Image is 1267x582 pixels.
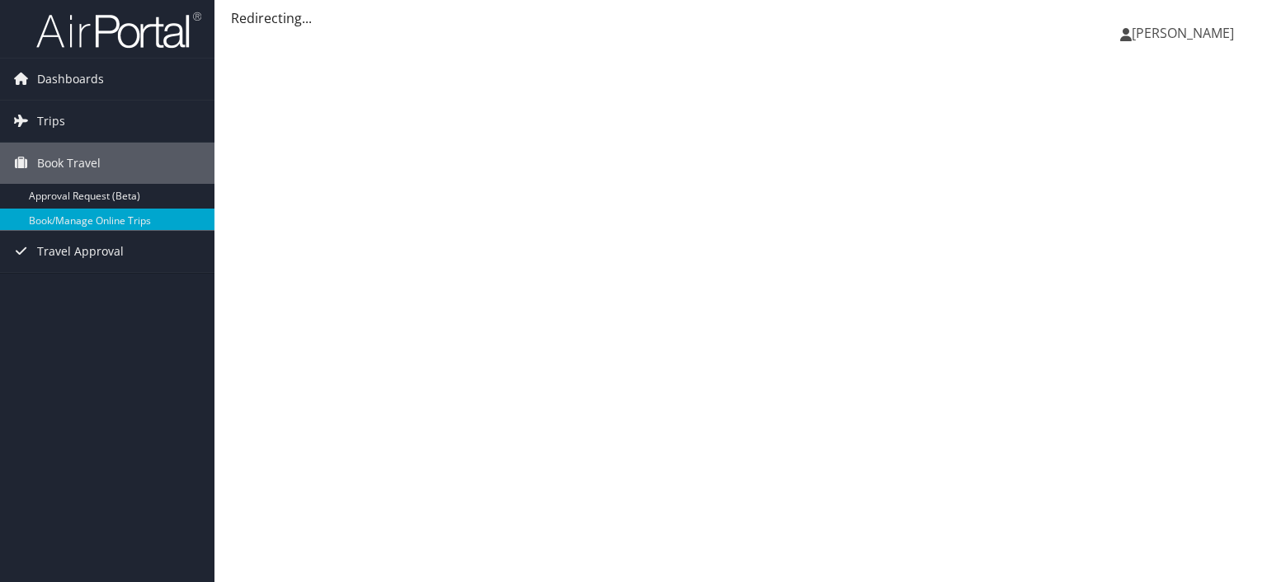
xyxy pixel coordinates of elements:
[1132,24,1234,42] span: [PERSON_NAME]
[1120,8,1251,58] a: [PERSON_NAME]
[231,8,1251,28] div: Redirecting...
[37,231,124,272] span: Travel Approval
[37,143,101,184] span: Book Travel
[37,101,65,142] span: Trips
[36,11,201,49] img: airportal-logo.png
[37,59,104,100] span: Dashboards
